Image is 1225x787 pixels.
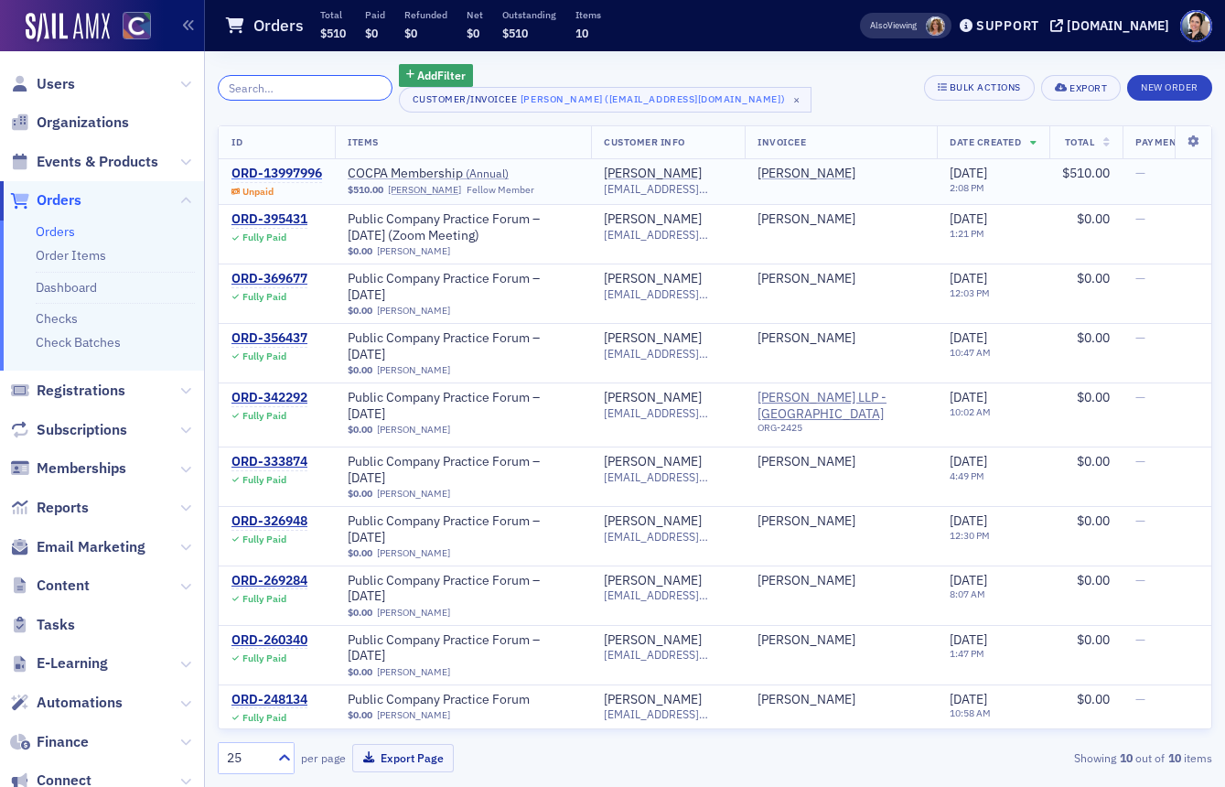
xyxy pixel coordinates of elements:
span: Invoicee [758,135,806,148]
a: Memberships [10,458,126,479]
span: Orders [37,190,81,210]
p: Outstanding [502,8,556,21]
span: [EMAIL_ADDRESS][DOMAIN_NAME] [604,228,732,242]
span: $0 [467,26,479,40]
a: Checks [36,310,78,327]
time: 10:02 AM [950,405,991,418]
span: — [1135,210,1145,227]
span: Allyson Kolesik [758,573,924,589]
a: [PERSON_NAME] [604,330,702,347]
a: Public Company Practice Forum – [DATE] [348,271,578,303]
div: 25 [227,749,267,768]
a: Subscriptions [10,420,127,440]
a: Public Company Practice Forum – [DATE] [348,632,578,664]
span: [EMAIL_ADDRESS][DOMAIN_NAME] [604,588,732,602]
a: Orders [10,190,81,210]
a: [PERSON_NAME] [377,666,450,678]
div: Showing out of items [894,749,1212,766]
a: ORD-13997996 [231,166,322,182]
span: Items [348,135,379,148]
span: Organizations [37,113,129,133]
p: Refunded [404,8,447,21]
a: Content [10,576,90,596]
span: $510.00 [348,184,383,196]
span: [EMAIL_ADDRESS][DOMAIN_NAME] [604,347,732,361]
a: [PERSON_NAME] [604,271,702,287]
strong: 10 [1165,749,1184,766]
a: Users [10,74,75,94]
a: Public Company Practice Forum – [DATE] [348,513,578,545]
div: [PERSON_NAME] [604,166,702,182]
a: Finance [10,732,89,752]
span: ( Annual ) [466,166,509,180]
p: Items [575,8,601,21]
a: [PERSON_NAME] [377,364,450,376]
span: Allyson Kolesik [758,166,924,182]
a: [PERSON_NAME] [758,632,855,649]
span: [DATE] [950,691,987,707]
span: COCPA Membership [348,166,578,182]
div: Fully Paid [242,652,286,664]
a: Public Company Practice Forum – [DATE] [348,573,578,605]
span: Allyson Kolesik [758,454,924,470]
a: ORD-342292 [231,390,307,406]
span: × [789,92,805,108]
time: 10:58 AM [950,706,991,719]
span: Payments [1135,135,1188,148]
span: Allyson Kolesik [758,271,924,287]
a: ORD-260340 [231,632,307,649]
a: ORD-269284 [231,573,307,589]
button: New Order [1127,75,1212,101]
time: 10:47 AM [950,346,991,359]
span: Automations [37,693,123,713]
time: 1:47 PM [950,647,984,660]
div: Export [1069,83,1107,93]
div: [PERSON_NAME] [604,454,702,470]
a: [PERSON_NAME] [377,607,450,619]
span: $510 [320,26,346,40]
span: Reports [37,498,89,518]
a: [PERSON_NAME] [377,424,450,436]
span: Allyson Kolesik [758,513,924,530]
span: [EMAIL_ADDRESS][DOMAIN_NAME] [604,530,732,544]
a: Public Company Practice Forum – [DATE] (Zoom Meeting) [348,211,578,243]
span: Finance [37,732,89,752]
span: Public Company Practice Forum – January, 2020 [348,271,578,303]
div: Bulk Actions [950,82,1021,92]
span: Allyson Kolesik [758,632,924,649]
button: [DOMAIN_NAME] [1050,19,1176,32]
time: 12:03 PM [950,286,990,299]
span: Allyson Kolesik [758,330,924,347]
span: $0.00 [1077,512,1110,529]
span: Public Company Practice Forum – July, 2019 [348,454,578,486]
span: Public Company Practice Forum – September, 2019 [348,390,578,422]
div: Fully Paid [242,410,286,422]
a: [PERSON_NAME] [604,573,702,589]
div: ORD-248134 [231,692,307,708]
span: Public Company Practice Forum – January 2019 [348,573,578,605]
span: [DATE] [950,453,987,469]
span: $0.00 [348,488,372,500]
span: [EMAIL_ADDRESS][DOMAIN_NAME] [604,287,732,301]
span: Memberships [37,458,126,479]
a: Public Company Practice Forum [348,692,578,708]
a: Order Items [36,247,106,264]
time: 1:21 PM [950,227,984,240]
div: [PERSON_NAME] [604,692,702,708]
span: $0.00 [1077,270,1110,286]
div: Also [870,19,887,31]
a: Public Company Practice Forum – [DATE] [348,390,578,422]
div: [PERSON_NAME] [604,390,702,406]
span: $0.00 [1077,329,1110,346]
div: [PERSON_NAME] [604,632,702,649]
span: $0.00 [348,709,372,721]
span: 10 [575,26,588,40]
div: Unpaid [242,186,274,198]
span: Public Company Practice Forum – November 2018 [348,632,578,664]
a: [PERSON_NAME] [377,547,450,559]
span: Wipfli LLP - Denver [758,390,924,422]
